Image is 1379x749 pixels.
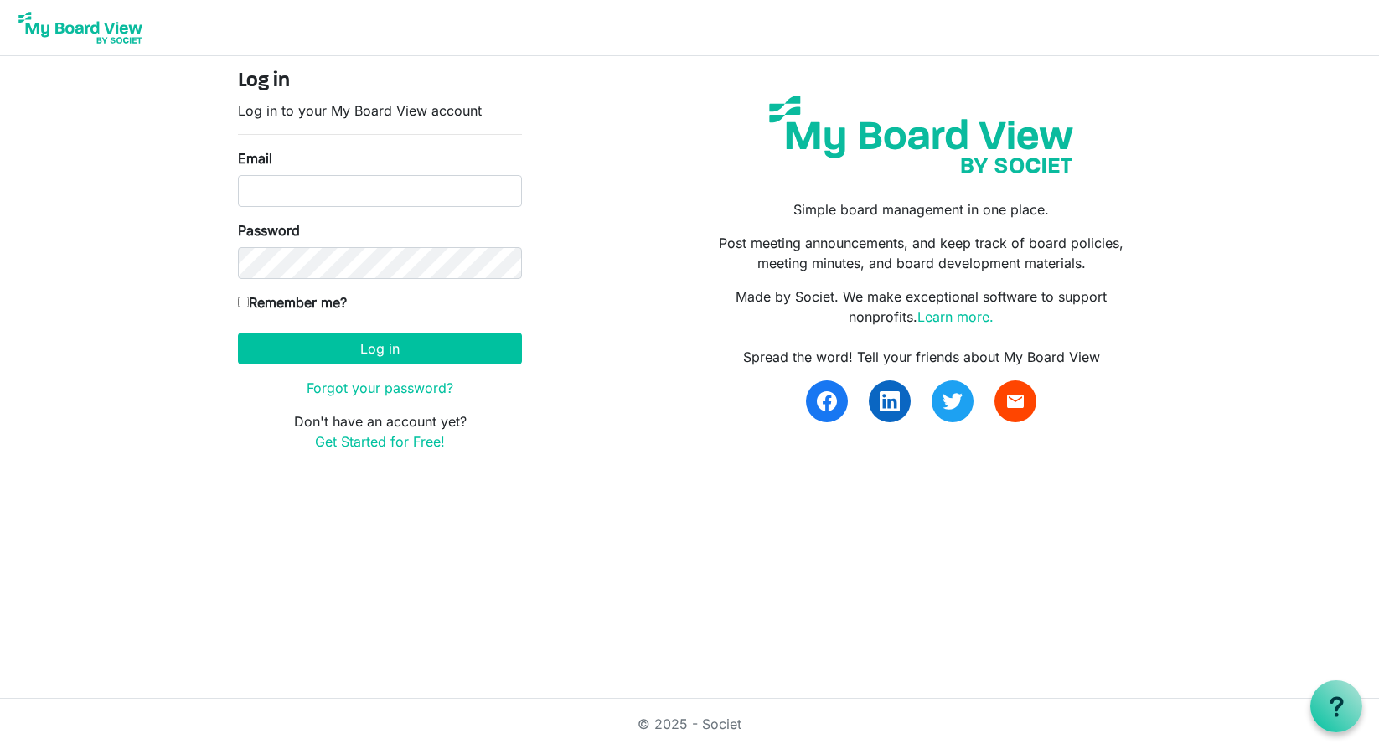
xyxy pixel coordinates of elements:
img: facebook.svg [817,391,837,411]
p: Log in to your My Board View account [238,101,522,121]
p: Made by Societ. We make exceptional software to support nonprofits. [702,287,1141,327]
span: email [1005,391,1025,411]
a: © 2025 - Societ [638,715,741,732]
label: Password [238,220,300,240]
p: Don't have an account yet? [238,411,522,452]
div: Spread the word! Tell your friends about My Board View [702,347,1141,367]
a: Learn more. [917,308,994,325]
img: My Board View Logo [13,7,147,49]
input: Remember me? [238,297,249,307]
img: twitter.svg [943,391,963,411]
a: Forgot your password? [307,380,453,396]
a: email [994,380,1036,422]
a: Get Started for Free! [315,433,445,450]
p: Simple board management in one place. [702,199,1141,220]
p: Post meeting announcements, and keep track of board policies, meeting minutes, and board developm... [702,233,1141,273]
img: linkedin.svg [880,391,900,411]
label: Email [238,148,272,168]
button: Log in [238,333,522,364]
img: my-board-view-societ.svg [757,83,1086,186]
label: Remember me? [238,292,347,313]
h4: Log in [238,70,522,94]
